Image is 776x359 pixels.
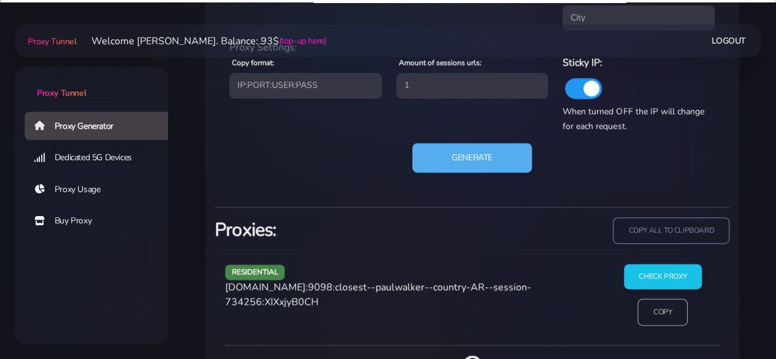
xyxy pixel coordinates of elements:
label: Copy format: [232,57,274,68]
input: City [563,6,715,30]
input: Copy [638,299,688,326]
button: Generate [412,143,532,172]
a: Proxy Tunnel [15,67,168,99]
a: (top-up here) [279,34,326,47]
span: When turned OFF the IP will change for each request. [563,106,704,132]
a: Proxy Tunnel [25,31,76,51]
li: Welcome [PERSON_NAME]. Balance: 93$ [77,34,326,48]
a: Proxy Generator [25,112,178,140]
label: Amount of sessions urls: [399,57,482,68]
span: [DOMAIN_NAME]:9098:closest--paulwalker--country-AR--session-734256:XIXxjyB0CH [225,280,531,309]
a: Logout [712,29,746,52]
span: Proxy Tunnel [28,36,76,47]
a: Proxy Usage [25,176,178,204]
a: Account Top Up [25,239,178,267]
input: Check Proxy [624,264,702,289]
iframe: Webchat Widget [716,299,761,344]
input: copy all to clipboard [613,217,729,244]
a: Buy Proxy [25,207,178,235]
h3: Proxies: [215,217,465,242]
h6: Sticky IP: [563,55,715,71]
a: Dedicated 5G Devices [25,144,178,172]
span: Proxy Tunnel [37,87,86,99]
span: residential [225,264,285,280]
